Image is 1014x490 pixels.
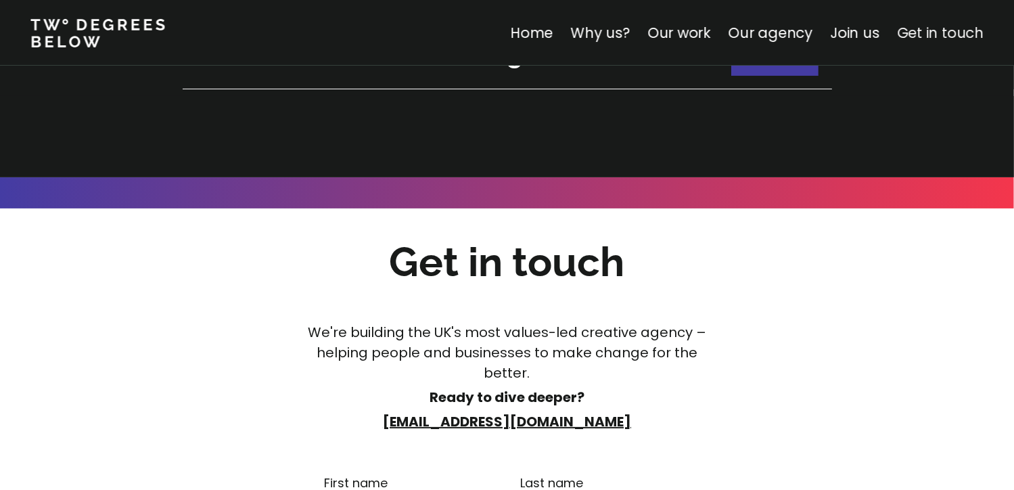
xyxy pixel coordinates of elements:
a: Home [510,23,553,43]
p: We're building the UK's most values-led creative agency – helping people and businesses to make c... [295,322,720,383]
a: [EMAIL_ADDRESS][DOMAIN_NAME] [383,412,631,431]
a: Get in touch [897,23,984,43]
h2: Get in touch [390,235,625,290]
a: Join us [830,23,879,43]
strong: Ready to dive deeper? [430,388,584,407]
a: Why us? [570,23,630,43]
a: Our work [647,23,710,43]
a: Our agency [728,23,812,43]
